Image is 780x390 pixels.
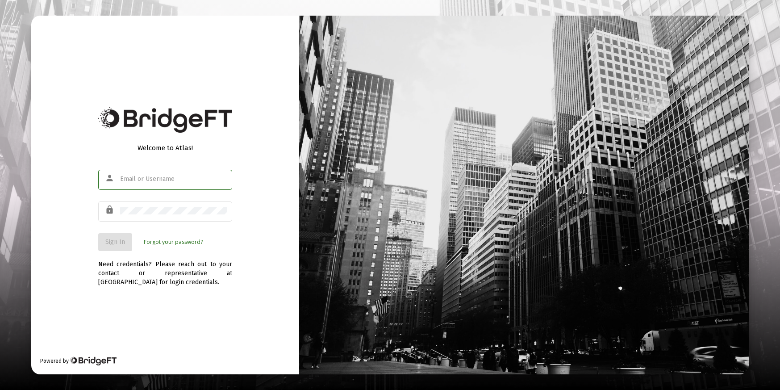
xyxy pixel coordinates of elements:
img: Bridge Financial Technology Logo [70,356,117,365]
div: Powered by [40,356,117,365]
mat-icon: person [105,173,116,184]
span: Sign In [105,238,125,246]
button: Sign In [98,233,132,251]
a: Forgot your password? [144,238,203,247]
div: Need credentials? Please reach out to your contact or representative at [GEOGRAPHIC_DATA] for log... [98,251,232,287]
div: Welcome to Atlas! [98,143,232,152]
input: Email or Username [120,176,227,183]
img: Bridge Financial Technology Logo [98,107,232,133]
mat-icon: lock [105,205,116,215]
